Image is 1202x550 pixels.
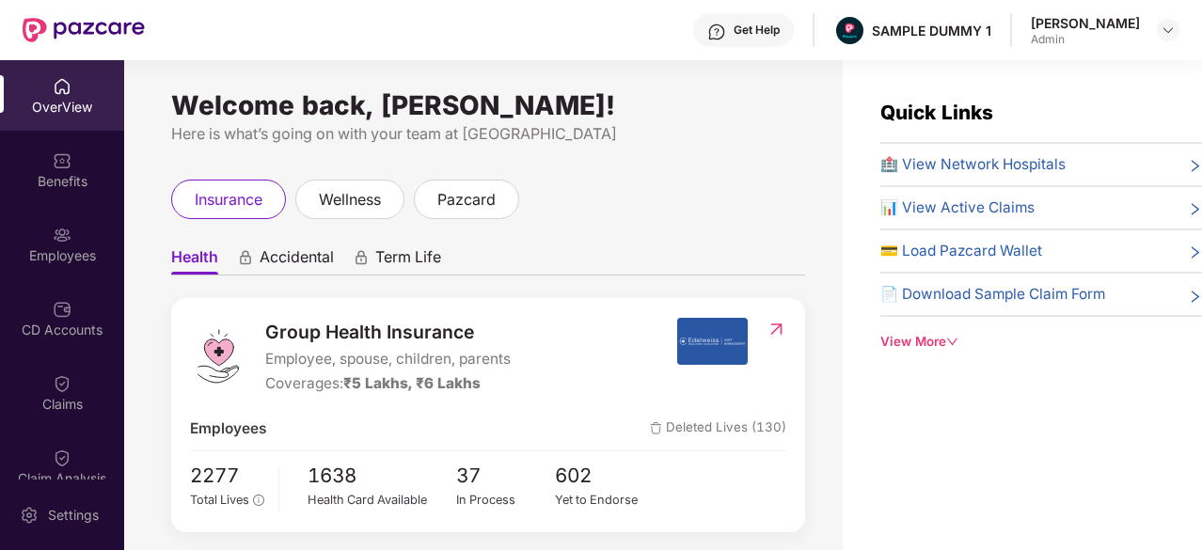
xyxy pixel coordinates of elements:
[1188,244,1202,262] span: right
[880,240,1042,262] span: 💳 Load Pazcard Wallet
[190,461,264,492] span: 2277
[650,417,786,440] span: Deleted Lives (130)
[53,448,71,467] img: svg+xml;base64,PHN2ZyBpZD0iQ2xhaW0iIHhtbG5zPSJodHRwOi8vd3d3LnczLm9yZy8yMDAwL3N2ZyIgd2lkdGg9IjIwIi...
[555,491,655,510] div: Yet to Endorse
[1031,14,1140,32] div: [PERSON_NAME]
[265,348,511,370] span: Employee, spouse, children, parents
[946,336,958,348] span: down
[53,77,71,96] img: svg+xml;base64,PHN2ZyBpZD0iSG9tZSIgeG1sbnM9Imh0dHA6Ly93d3cudzMub3JnLzIwMDAvc3ZnIiB3aWR0aD0iMjAiIG...
[836,17,863,44] img: Pazcare_Alternative_logo-01-01.png
[343,374,481,392] span: ₹5 Lakhs, ₹6 Lakhs
[456,491,556,510] div: In Process
[880,283,1105,306] span: 📄 Download Sample Claim Form
[42,506,104,525] div: Settings
[265,372,511,395] div: Coverages:
[237,249,254,266] div: animation
[677,318,748,365] img: insurerIcon
[375,247,441,275] span: Term Life
[1188,287,1202,306] span: right
[20,506,39,525] img: svg+xml;base64,PHN2ZyBpZD0iU2V0dGluZy0yMHgyMCIgeG1sbnM9Imh0dHA6Ly93d3cudzMub3JnLzIwMDAvc3ZnIiB3aW...
[437,188,496,212] span: pazcard
[872,22,991,39] div: SAMPLE DUMMY 1
[308,491,456,510] div: Health Card Available
[880,101,993,124] span: Quick Links
[53,226,71,244] img: svg+xml;base64,PHN2ZyBpZD0iRW1wbG95ZWVzIiB4bWxucz0iaHR0cDovL3d3dy53My5vcmcvMjAwMC9zdmciIHdpZHRoPS...
[190,493,249,507] span: Total Lives
[265,318,511,346] span: Group Health Insurance
[1188,157,1202,176] span: right
[880,196,1035,219] span: 📊 View Active Claims
[555,461,655,492] span: 602
[23,18,145,42] img: New Pazcare Logo
[1188,200,1202,219] span: right
[53,374,71,393] img: svg+xml;base64,PHN2ZyBpZD0iQ2xhaW0iIHhtbG5zPSJodHRwOi8vd3d3LnczLm9yZy8yMDAwL3N2ZyIgd2lkdGg9IjIwIi...
[260,247,334,275] span: Accidental
[195,188,262,212] span: insurance
[171,98,805,113] div: Welcome back, [PERSON_NAME]!
[190,417,266,440] span: Employees
[880,332,1202,352] div: View More
[456,461,556,492] span: 37
[171,122,805,146] div: Here is what’s going on with your team at [GEOGRAPHIC_DATA]
[707,23,726,41] img: svg+xml;base64,PHN2ZyBpZD0iSGVscC0zMngzMiIgeG1sbnM9Imh0dHA6Ly93d3cudzMub3JnLzIwMDAvc3ZnIiB3aWR0aD...
[880,153,1066,176] span: 🏥 View Network Hospitals
[353,249,370,266] div: animation
[308,461,456,492] span: 1638
[171,247,218,275] span: Health
[190,328,246,385] img: logo
[319,188,381,212] span: wellness
[1031,32,1140,47] div: Admin
[253,495,263,505] span: info-circle
[53,151,71,170] img: svg+xml;base64,PHN2ZyBpZD0iQmVuZWZpdHMiIHhtbG5zPSJodHRwOi8vd3d3LnczLm9yZy8yMDAwL3N2ZyIgd2lkdGg9Ij...
[53,300,71,319] img: svg+xml;base64,PHN2ZyBpZD0iQ0RfQWNjb3VudHMiIGRhdGEtbmFtZT0iQ0QgQWNjb3VudHMiIHhtbG5zPSJodHRwOi8vd3...
[767,320,786,338] img: RedirectIcon
[650,422,662,434] img: deleteIcon
[734,23,780,38] div: Get Help
[1161,23,1176,38] img: svg+xml;base64,PHN2ZyBpZD0iRHJvcGRvd24tMzJ4MzIiIHhtbG5zPSJodHRwOi8vd3d3LnczLm9yZy8yMDAwL3N2ZyIgd2...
